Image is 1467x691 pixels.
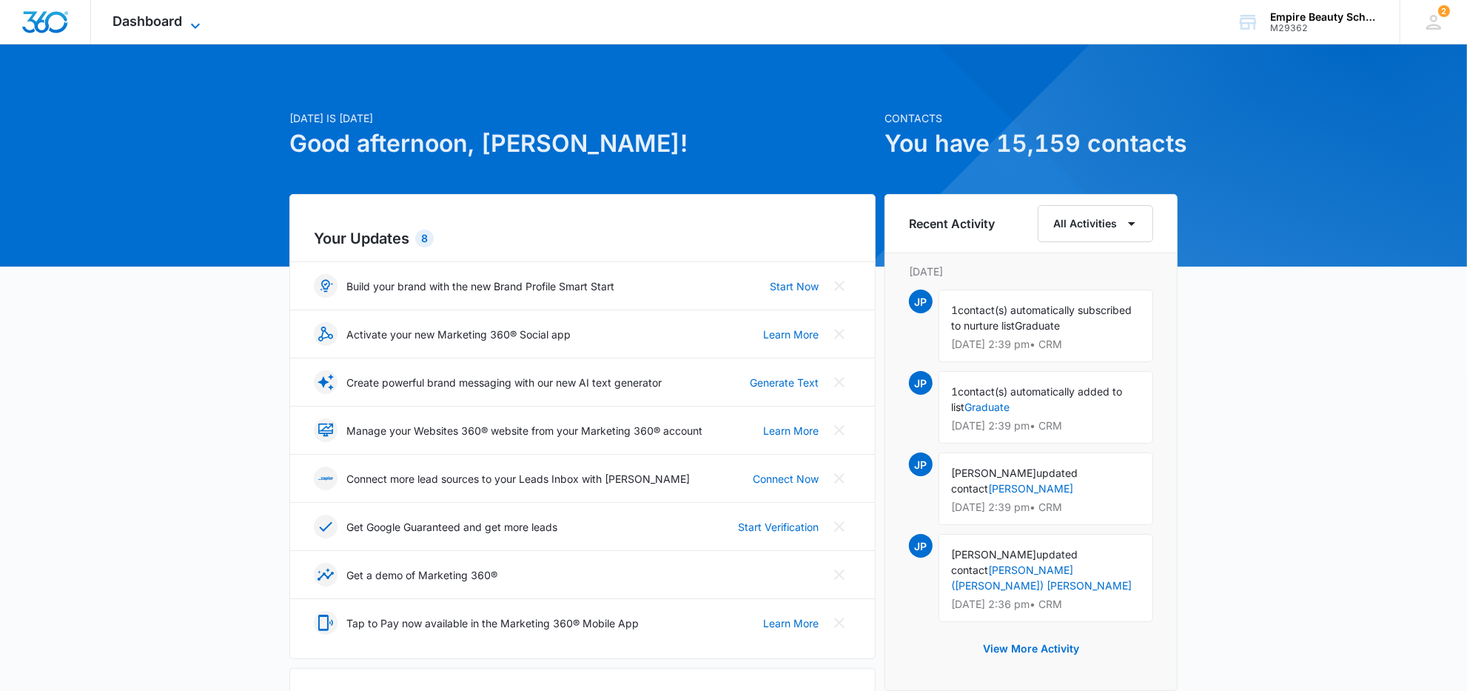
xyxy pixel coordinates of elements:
[770,278,819,294] a: Start Now
[738,519,819,535] a: Start Verification
[1038,205,1153,242] button: All Activities
[909,453,933,476] span: JP
[1270,23,1378,33] div: account id
[1270,11,1378,23] div: account name
[951,467,1036,479] span: [PERSON_NAME]
[951,304,958,316] span: 1
[415,230,434,247] div: 8
[750,375,819,390] a: Generate Text
[346,423,702,438] p: Manage your Websites 360® website from your Marketing 360® account
[828,467,851,490] button: Close
[951,564,1132,592] a: [PERSON_NAME] ([PERSON_NAME]) [PERSON_NAME]
[951,385,1122,413] span: contact(s) automatically added to list
[951,502,1141,513] p: [DATE] 2:39 pm • CRM
[951,421,1141,431] p: [DATE] 2:39 pm • CRM
[964,401,1010,413] a: Graduate
[828,515,851,538] button: Close
[346,471,690,487] p: Connect more lead sources to your Leads Inbox with [PERSON_NAME]
[951,599,1141,610] p: [DATE] 2:36 pm • CRM
[884,110,1178,126] p: Contacts
[951,548,1036,561] span: [PERSON_NAME]
[314,227,851,250] h2: Your Updates
[828,274,851,298] button: Close
[346,615,639,631] p: Tap to Pay now available in the Marketing 360® Mobile App
[951,339,1141,350] p: [DATE] 2:39 pm • CRM
[289,110,876,126] p: [DATE] is [DATE]
[289,126,876,161] h1: Good afternoon, [PERSON_NAME]!
[763,327,819,342] a: Learn More
[909,215,995,233] h6: Recent Activity
[828,563,851,587] button: Close
[1438,5,1450,17] div: notifications count
[113,13,183,29] span: Dashboard
[346,327,571,342] p: Activate your new Marketing 360® Social app
[909,264,1153,279] p: [DATE]
[763,615,819,631] a: Learn More
[346,519,557,535] p: Get Google Guaranteed and get more leads
[828,611,851,635] button: Close
[828,322,851,346] button: Close
[346,375,662,390] p: Create powerful brand messaging with our new AI text generator
[1438,5,1450,17] span: 2
[828,418,851,442] button: Close
[909,371,933,395] span: JP
[909,534,933,558] span: JP
[951,385,958,398] span: 1
[968,631,1094,667] button: View More Activity
[346,278,614,294] p: Build your brand with the new Brand Profile Smart Start
[753,471,819,487] a: Connect Now
[763,423,819,438] a: Learn More
[951,304,1132,332] span: contact(s) automatically subscribed to nurture list
[346,567,497,583] p: Get a demo of Marketing 360®
[884,126,1178,161] h1: You have 15,159 contacts
[828,370,851,394] button: Close
[1015,319,1060,332] span: Graduate
[988,482,1073,495] a: [PERSON_NAME]
[909,290,933,313] span: JP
